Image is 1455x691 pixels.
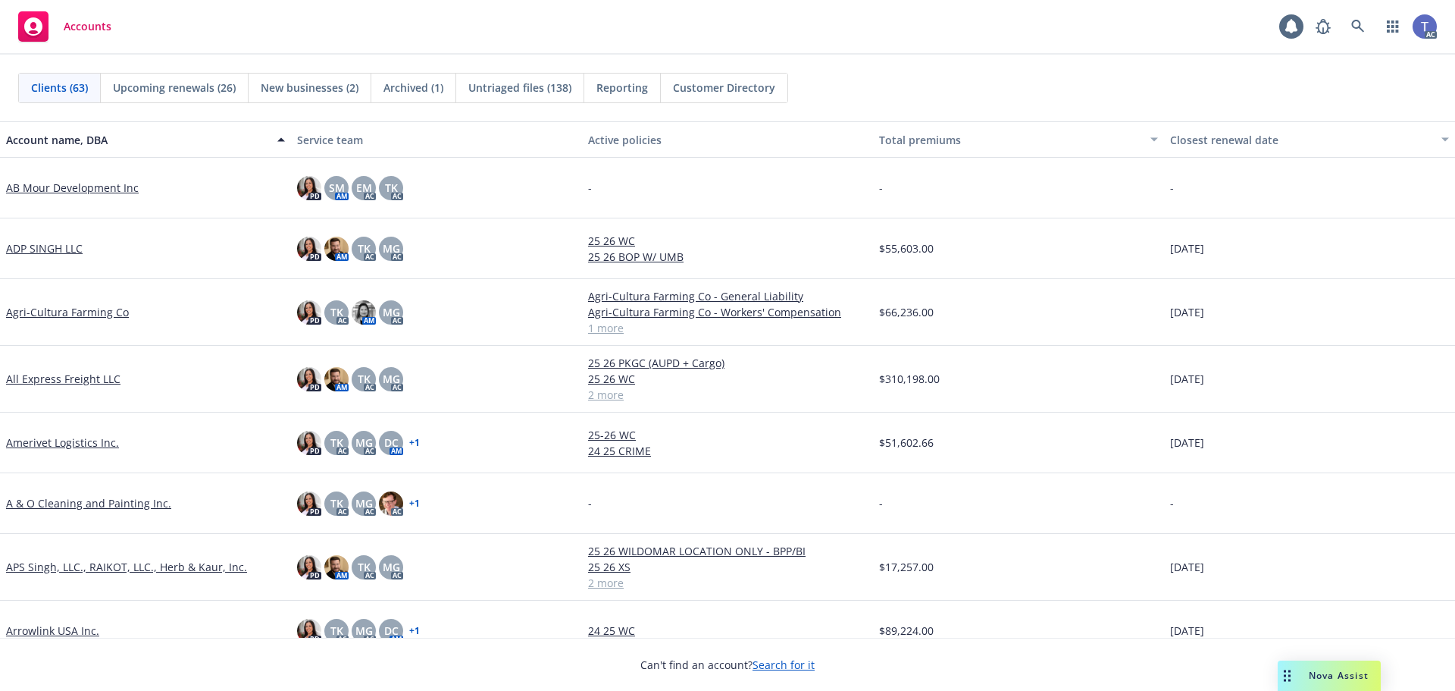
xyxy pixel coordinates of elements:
div: Active policies [588,132,867,148]
span: MG [355,435,373,451]
span: [DATE] [1170,304,1204,320]
span: [DATE] [1170,623,1204,639]
a: Report a Bug [1308,11,1338,42]
span: TK [358,559,371,575]
span: $51,602.66 [879,435,934,451]
a: 24 25 WC [588,623,867,639]
span: - [879,180,883,196]
span: TK [330,623,343,639]
img: photo [297,555,321,579]
span: Reporting [596,80,648,96]
a: ADP SINGH LLC [6,240,83,256]
span: [DATE] [1170,435,1204,451]
span: $66,236.00 [879,304,934,320]
span: Nova Assist [1309,669,1369,682]
a: 2 more [588,575,867,591]
a: 25 26 WC [588,233,867,249]
a: 25 26 PKGC (AUPD + Cargo) [588,355,867,371]
span: - [879,495,883,511]
a: 25-26 WC [588,427,867,443]
span: [DATE] [1170,240,1204,256]
a: + 1 [409,627,420,636]
button: Active policies [582,121,873,158]
a: Amerivet Logistics Inc. [6,435,119,451]
span: $55,603.00 [879,240,934,256]
img: photo [297,431,321,455]
a: + 1 [409,438,420,448]
a: 25 26 XS [588,559,867,575]
img: photo [297,237,321,261]
span: TK [385,180,398,196]
span: $17,257.00 [879,559,934,575]
img: photo [297,492,321,516]
div: Closest renewal date [1170,132,1432,148]
span: TK [330,495,343,511]
img: photo [297,367,321,391]
img: photo [379,492,403,516]
span: MG [355,623,373,639]
a: All Express Freight LLC [6,371,120,387]
span: Archived (1) [383,80,443,96]
span: TK [330,304,343,320]
img: photo [324,555,349,579]
span: TK [358,371,371,387]
img: photo [297,176,321,200]
img: photo [297,300,321,325]
span: MG [383,371,400,387]
a: 25 26 WILDOMAR LOCATION ONLY - BPP/BI [588,543,867,559]
span: Accounts [64,20,111,33]
span: EM [356,180,372,196]
a: Agri-Cultura Farming Co [6,304,129,320]
span: DC [384,435,399,451]
a: Agri-Cultura Farming Co - Workers' Compensation [588,304,867,320]
img: photo [324,237,349,261]
img: photo [352,300,376,325]
span: - [1170,180,1174,196]
span: Can't find an account? [640,657,815,673]
span: MG [383,559,400,575]
img: photo [297,619,321,643]
span: TK [358,240,371,256]
span: [DATE] [1170,559,1204,575]
a: Agri-Cultura Farming Co - General Liability [588,288,867,304]
img: photo [1413,14,1437,39]
span: - [588,495,592,511]
a: 25 26 BOP W/ UMB [588,249,867,265]
button: Nova Assist [1278,661,1381,691]
a: APS Singh, LLC., RAIKOT, LLC., Herb & Kaur, Inc. [6,559,247,575]
span: Clients (63) [31,80,88,96]
a: A & O Cleaning and Painting Inc. [6,495,171,511]
span: New businesses (2) [261,80,358,96]
a: 25 26 WC [588,371,867,387]
span: Customer Directory [673,80,775,96]
span: MG [383,304,400,320]
span: SM [329,180,345,196]
div: Total premiums [879,132,1141,148]
a: Search [1343,11,1373,42]
a: + 1 [409,499,420,508]
button: Total premiums [873,121,1164,158]
span: MG [355,495,373,511]
button: Service team [291,121,582,158]
span: $89,224.00 [879,623,934,639]
a: Arrowlink USA Inc. [6,623,99,639]
a: Search for it [753,658,815,672]
span: MG [383,240,400,256]
a: 1 more [588,320,867,336]
span: $310,198.00 [879,371,940,387]
div: Drag to move [1278,661,1297,691]
span: [DATE] [1170,371,1204,387]
span: DC [384,623,399,639]
a: Switch app [1378,11,1408,42]
a: 2 more [588,387,867,403]
span: - [588,180,592,196]
span: - [1170,495,1174,511]
span: Untriaged files (138) [468,80,571,96]
span: Upcoming renewals (26) [113,80,236,96]
img: photo [324,367,349,391]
